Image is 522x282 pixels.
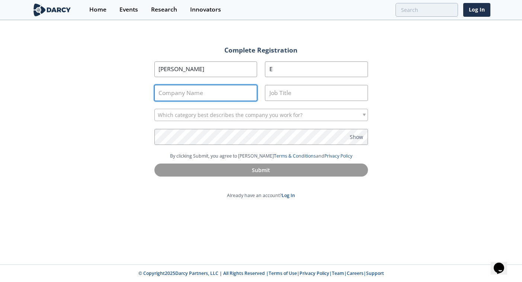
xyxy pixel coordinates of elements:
a: Privacy Policy [324,153,352,159]
div: Events [119,7,138,13]
h2: Complete Registration [154,47,368,54]
div: Research [151,7,177,13]
input: Advanced Search [395,3,458,17]
a: Team [332,270,344,276]
p: Already have an account? [154,192,368,199]
p: © Copyright 2025 Darcy Partners, LLC | All Rights Reserved | | | | | [33,270,489,277]
a: Support [366,270,384,276]
span: Show [350,133,363,141]
a: Terms of Use [269,270,297,276]
p: By clicking Submit, you agree to [PERSON_NAME] and [154,153,368,159]
div: Innovators [190,7,221,13]
img: logo-wide.svg [32,3,73,16]
div: Which category best describes the company you work for? [154,109,368,121]
button: Submit [154,164,368,177]
input: Job Title [265,85,368,101]
a: Log In [463,3,490,17]
a: Log In [282,192,295,199]
div: Home [89,7,106,13]
input: Last Name [265,61,368,77]
a: Careers [347,270,364,276]
iframe: chat widget [491,252,515,275]
span: Which category best describes the company you work for? [158,109,302,121]
input: First Name [154,61,257,77]
a: Privacy Policy [300,270,329,276]
a: Terms & Conditions [274,153,316,159]
input: Company Name [154,85,257,101]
